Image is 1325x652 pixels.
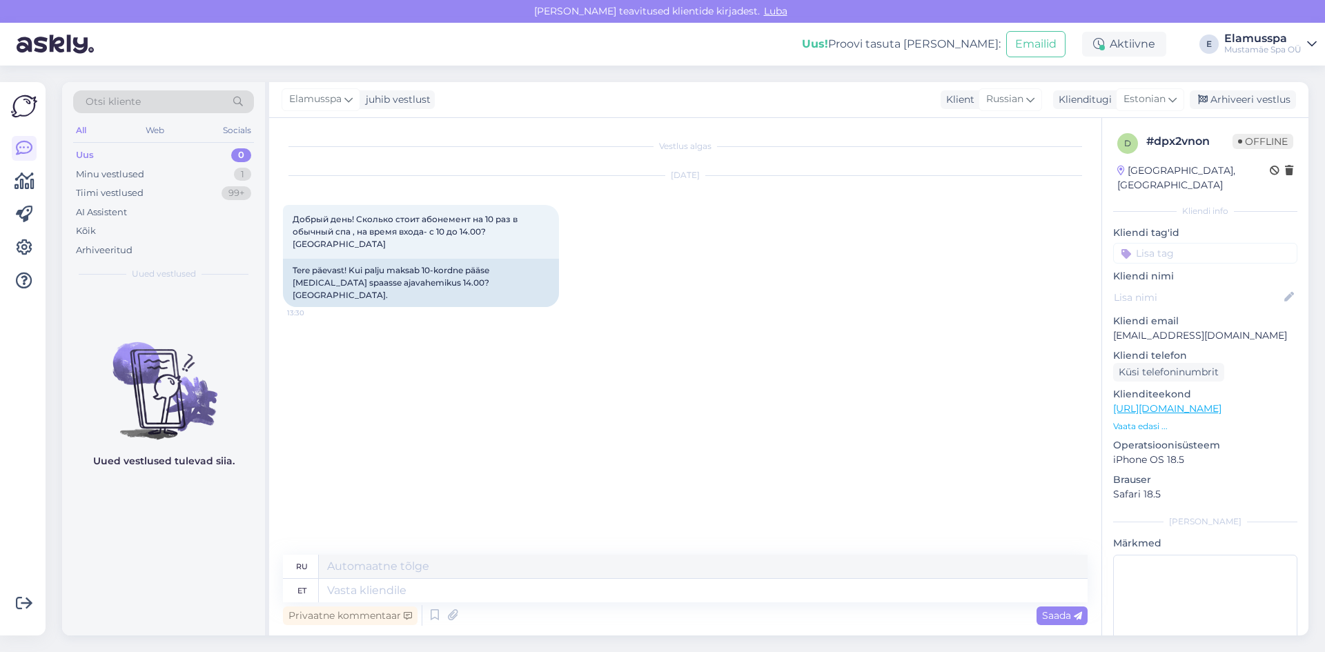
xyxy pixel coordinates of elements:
[287,308,339,318] span: 13:30
[11,93,37,119] img: Askly Logo
[1113,473,1297,487] p: Brauser
[1113,328,1297,343] p: [EMAIL_ADDRESS][DOMAIN_NAME]
[986,92,1023,107] span: Russian
[802,37,828,50] b: Uus!
[1113,205,1297,217] div: Kliendi info
[1233,134,1293,149] span: Offline
[283,606,418,625] div: Privaatne kommentaar
[76,224,96,238] div: Kõik
[1224,33,1317,55] a: ElamusspaMustamäe Spa OÜ
[760,5,792,17] span: Luba
[360,92,431,107] div: juhib vestlust
[76,206,127,219] div: AI Assistent
[1123,92,1166,107] span: Estonian
[283,259,559,307] div: Tere päevast! Kui palju maksab 10-kordne pääse [MEDICAL_DATA] spaasse ajavahemikus 14.00? [GEOGRA...
[296,555,308,578] div: ru
[1113,363,1224,382] div: Küsi telefoninumbrit
[1113,348,1297,363] p: Kliendi telefon
[293,214,520,249] span: Добрый день! Сколько стоит абонемент на 10 раз в обычный спа , на время входа- с 10 до 14.00? [GE...
[1113,402,1221,415] a: [URL][DOMAIN_NAME]
[283,140,1088,152] div: Vestlus algas
[1042,609,1082,622] span: Saada
[283,169,1088,181] div: [DATE]
[86,95,141,109] span: Otsi kliente
[73,121,89,139] div: All
[132,268,196,280] span: Uued vestlused
[76,244,132,257] div: Arhiveeritud
[1199,34,1219,54] div: E
[1082,32,1166,57] div: Aktiivne
[1113,453,1297,467] p: iPhone OS 18.5
[1117,164,1270,192] div: [GEOGRAPHIC_DATA], [GEOGRAPHIC_DATA]
[62,317,265,442] img: No chats
[1113,243,1297,264] input: Lisa tag
[234,168,251,181] div: 1
[76,168,144,181] div: Minu vestlused
[1113,269,1297,284] p: Kliendi nimi
[1124,138,1131,148] span: d
[222,186,251,200] div: 99+
[1113,387,1297,402] p: Klienditeekond
[1006,31,1066,57] button: Emailid
[143,121,167,139] div: Web
[289,92,342,107] span: Elamusspa
[1053,92,1112,107] div: Klienditugi
[1190,90,1296,109] div: Arhiveeri vestlus
[1114,290,1282,305] input: Lisa nimi
[1113,536,1297,551] p: Märkmed
[220,121,254,139] div: Socials
[941,92,974,107] div: Klient
[1146,133,1233,150] div: # dpx2vnon
[297,579,306,602] div: et
[802,36,1001,52] div: Proovi tasuta [PERSON_NAME]:
[1113,314,1297,328] p: Kliendi email
[1113,515,1297,528] div: [PERSON_NAME]
[76,148,94,162] div: Uus
[1113,487,1297,502] p: Safari 18.5
[231,148,251,162] div: 0
[1224,44,1302,55] div: Mustamäe Spa OÜ
[1113,420,1297,433] p: Vaata edasi ...
[93,454,235,468] p: Uued vestlused tulevad siia.
[1113,438,1297,453] p: Operatsioonisüsteem
[1113,226,1297,240] p: Kliendi tag'id
[1224,33,1302,44] div: Elamusspa
[76,186,144,200] div: Tiimi vestlused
